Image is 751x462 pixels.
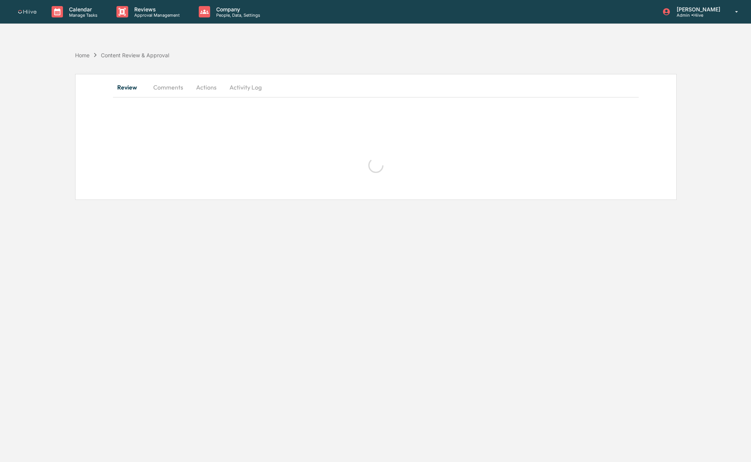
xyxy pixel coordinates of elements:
[147,78,189,96] button: Comments
[18,10,36,14] img: logo
[113,78,147,96] button: Review
[189,78,223,96] button: Actions
[223,78,268,96] button: Activity Log
[210,6,264,13] p: Company
[128,13,184,18] p: Approval Management
[671,13,724,18] p: Admin • Hiive
[63,6,101,13] p: Calendar
[113,78,639,96] div: secondary tabs example
[63,13,101,18] p: Manage Tasks
[210,13,264,18] p: People, Data, Settings
[128,6,184,13] p: Reviews
[671,6,724,13] p: [PERSON_NAME]
[101,52,169,58] div: Content Review & Approval
[75,52,90,58] div: Home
